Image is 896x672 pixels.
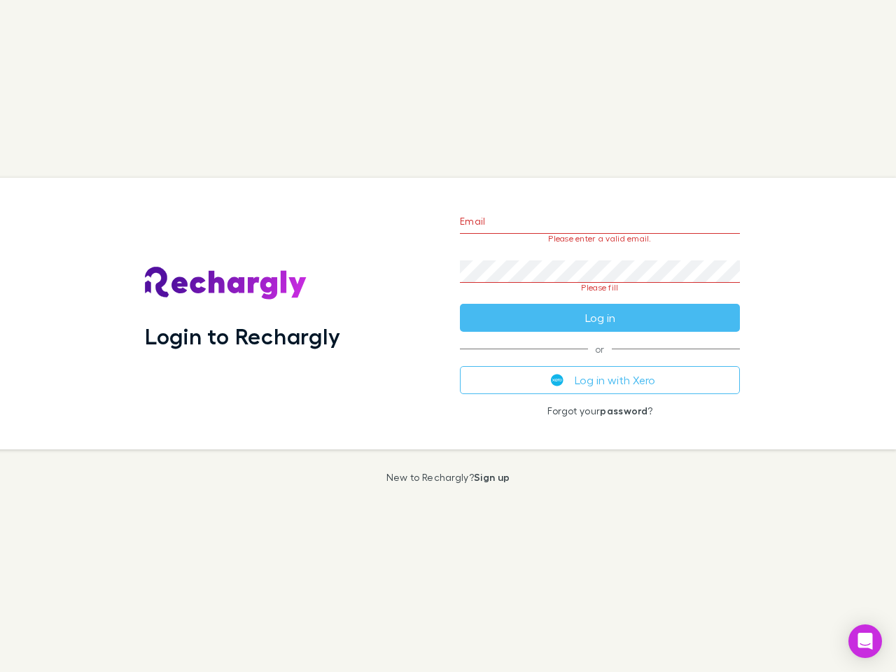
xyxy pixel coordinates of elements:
p: Please fill [460,283,740,293]
div: Open Intercom Messenger [848,624,882,658]
p: Please enter a valid email. [460,234,740,244]
a: password [600,405,647,416]
button: Log in with Xero [460,366,740,394]
img: Xero's logo [551,374,563,386]
h1: Login to Rechargly [145,323,340,349]
a: Sign up [474,471,510,483]
p: New to Rechargly? [386,472,510,483]
p: Forgot your ? [460,405,740,416]
img: Rechargly's Logo [145,267,307,300]
button: Log in [460,304,740,332]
